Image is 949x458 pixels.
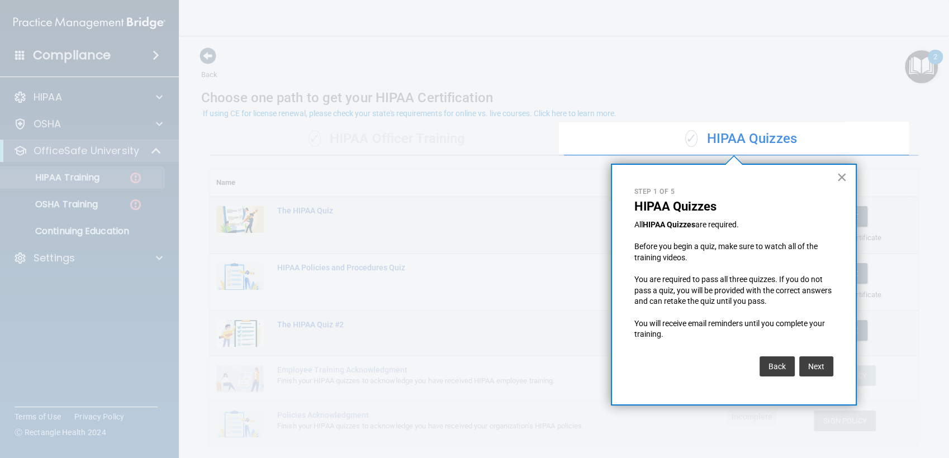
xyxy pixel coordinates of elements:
[634,187,833,197] p: Step 1 of 5
[760,356,795,376] button: Back
[564,122,918,156] div: HIPAA Quizzes
[837,168,847,186] button: Close
[643,220,695,229] strong: HIPAA Quizzes
[695,220,739,229] span: are required.
[685,130,697,147] span: ✓
[634,241,833,263] p: Before you begin a quiz, make sure to watch all of the training videos.
[634,318,833,340] p: You will receive email reminders until you complete your training.
[634,199,833,214] p: HIPAA Quizzes
[634,274,833,307] p: You are required to pass all three quizzes. If you do not pass a quiz, you will be provided with ...
[634,220,643,229] span: All
[799,356,833,376] button: Next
